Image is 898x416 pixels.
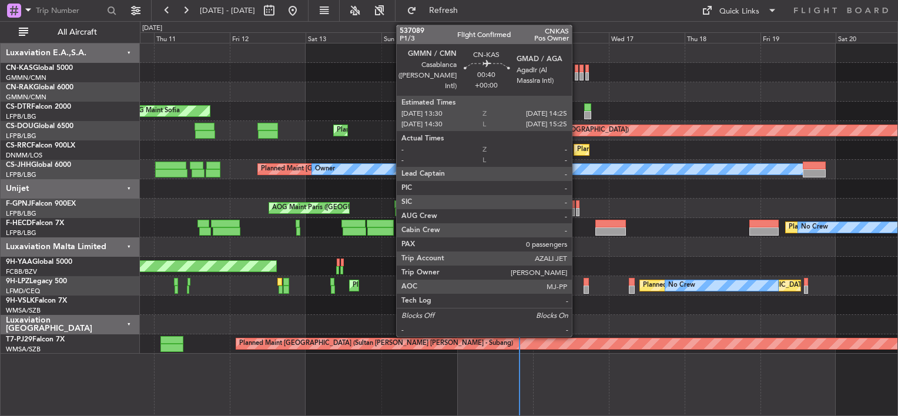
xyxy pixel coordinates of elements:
[306,32,381,43] div: Sat 13
[401,1,472,20] button: Refresh
[6,267,37,276] a: FCBB/BZV
[6,297,35,304] span: 9H-VSLK
[6,84,73,91] a: CN-RAKGlobal 6000
[6,297,67,304] a: 9H-VSLKFalcon 7X
[533,32,609,43] div: Tue 16
[13,23,128,42] button: All Aircraft
[6,151,42,160] a: DNMM/LOS
[6,278,29,285] span: 9H-LPZ
[6,278,67,285] a: 9H-LPZLegacy 500
[6,209,36,218] a: LFPB/LBG
[668,277,695,294] div: No Crew
[609,32,685,43] div: Wed 17
[31,28,124,36] span: All Aircraft
[36,2,103,19] input: Trip Number
[6,170,36,179] a: LFPB/LBG
[6,162,31,169] span: CS-JHH
[696,1,783,20] button: Quick Links
[6,84,33,91] span: CN-RAK
[6,306,41,315] a: WMSA/SZB
[129,102,180,120] div: AOG Maint Sofia
[6,73,46,82] a: GMMN/CMN
[6,259,32,266] span: 9H-YAA
[6,259,72,266] a: 9H-YAAGlobal 5000
[643,277,809,294] div: Planned [GEOGRAPHIC_DATA] ([GEOGRAPHIC_DATA])
[337,122,522,139] div: Planned Maint [GEOGRAPHIC_DATA] ([GEOGRAPHIC_DATA])
[6,200,31,207] span: F-GPNJ
[685,32,760,43] div: Thu 18
[801,219,828,236] div: No Crew
[6,287,40,296] a: LFMD/CEQ
[457,32,533,43] div: Mon 15
[200,5,255,16] span: [DATE] - [DATE]
[6,132,36,140] a: LFPB/LBG
[719,6,759,18] div: Quick Links
[6,162,71,169] a: CS-JHHGlobal 6000
[6,103,71,110] a: CS-DTRFalcon 2000
[142,24,162,33] div: [DATE]
[6,112,36,121] a: LFPB/LBG
[6,200,76,207] a: F-GPNJFalcon 900EX
[381,32,457,43] div: Sun 14
[6,123,33,130] span: CS-DOU
[6,336,32,343] span: T7-PJ29
[315,160,335,178] div: Owner
[760,32,836,43] div: Fri 19
[6,220,64,227] a: F-HECDFalcon 7X
[261,160,446,178] div: Planned Maint [GEOGRAPHIC_DATA] ([GEOGRAPHIC_DATA])
[435,219,462,236] div: No Crew
[6,93,46,102] a: GMMN/CMN
[6,345,41,354] a: WMSA/SZB
[6,229,36,237] a: LFPB/LBG
[6,142,75,149] a: CS-RRCFalcon 900LX
[272,199,396,217] div: AOG Maint Paris ([GEOGRAPHIC_DATA])
[230,32,306,43] div: Fri 12
[435,199,462,217] div: No Crew
[577,141,762,159] div: Planned Maint [GEOGRAPHIC_DATA] ([GEOGRAPHIC_DATA])
[154,32,230,43] div: Thu 11
[353,277,492,294] div: Planned Maint Cannes ([GEOGRAPHIC_DATA])
[6,220,32,227] span: F-HECD
[6,336,65,343] a: T7-PJ29Falcon 7X
[419,6,468,15] span: Refresh
[239,335,513,353] div: Planned Maint [GEOGRAPHIC_DATA] (Sultan [PERSON_NAME] [PERSON_NAME] - Subang)
[6,65,73,72] a: CN-KASGlobal 5000
[6,103,31,110] span: CS-DTR
[6,123,73,130] a: CS-DOUGlobal 6500
[488,122,629,139] div: Planned Maint London ([GEOGRAPHIC_DATA])
[6,65,33,72] span: CN-KAS
[6,142,31,149] span: CS-RRC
